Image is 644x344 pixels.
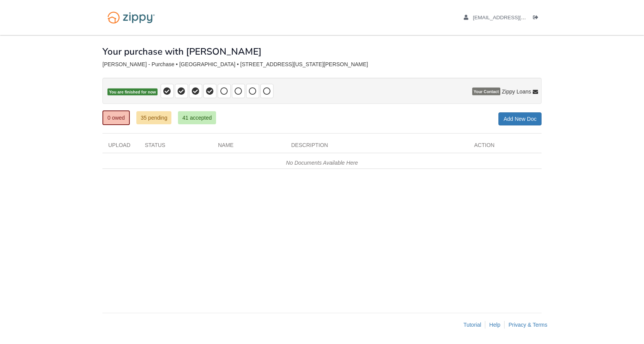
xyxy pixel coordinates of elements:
[102,61,542,68] div: [PERSON_NAME] - Purchase • [GEOGRAPHIC_DATA] • [STREET_ADDRESS][US_STATE][PERSON_NAME]
[286,160,358,166] em: No Documents Available Here
[533,15,542,22] a: Log out
[139,141,212,153] div: Status
[502,88,531,95] span: Zippy Loans
[136,111,171,124] a: 35 pending
[472,88,500,95] span: Your Contact
[468,141,542,153] div: Action
[473,15,561,20] span: fer0885@icloud.com
[463,322,481,328] a: Tutorial
[102,47,262,57] h1: Your purchase with [PERSON_NAME]
[102,141,139,153] div: Upload
[508,322,547,328] a: Privacy & Terms
[285,141,468,153] div: Description
[102,8,160,27] img: Logo
[102,110,130,125] a: 0 owed
[178,111,216,124] a: 41 accepted
[498,112,542,125] a: Add New Doc
[464,15,561,22] a: edit profile
[489,322,500,328] a: Help
[212,141,285,153] div: Name
[107,89,158,96] span: You are finished for now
